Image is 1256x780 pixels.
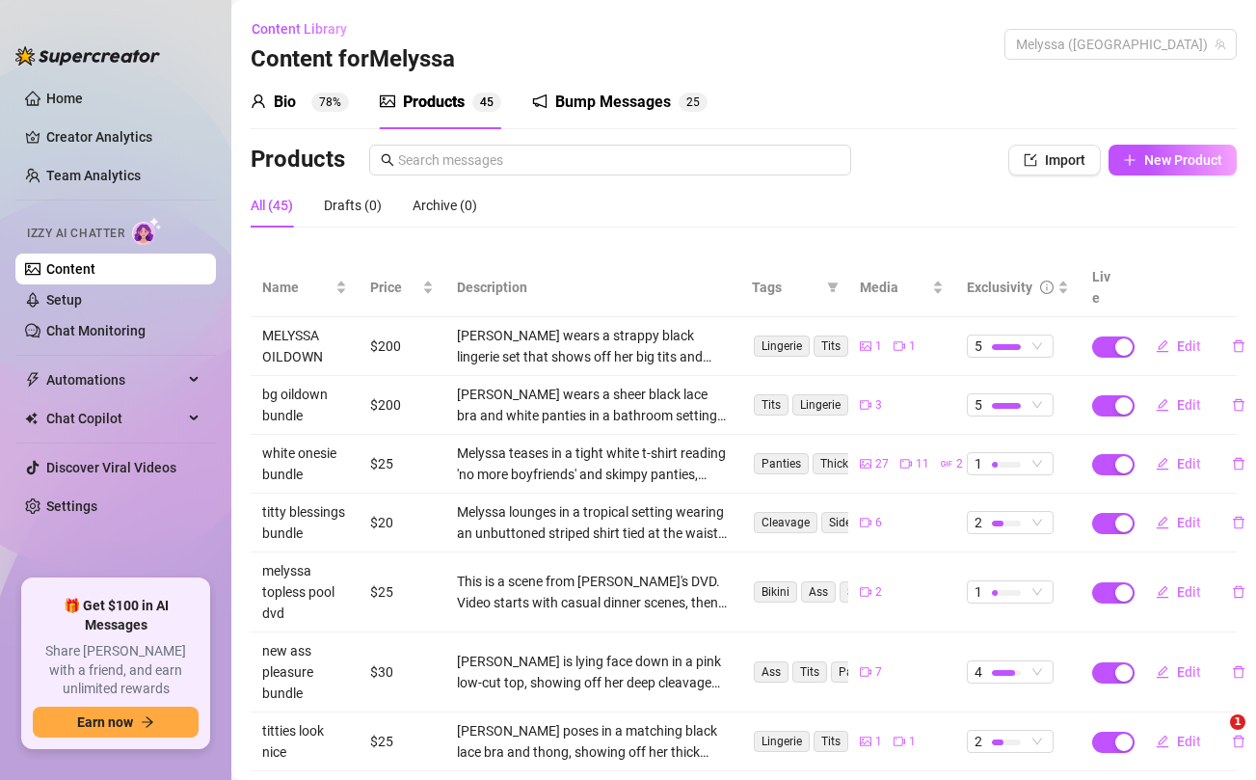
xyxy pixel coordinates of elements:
th: Live [1081,258,1129,317]
span: 7 [875,663,882,682]
span: 5 [975,394,982,416]
span: Earn now [77,714,133,730]
span: Edit [1177,515,1201,530]
button: Edit [1140,331,1216,362]
button: Edit [1140,390,1216,420]
span: Tits [792,661,827,683]
td: melyssa topless pool dvd [251,552,359,632]
div: [PERSON_NAME] wears a sheer black lace bra and white panties in a bathroom setting. A [DEMOGRAPHI... [457,384,730,426]
span: Share [PERSON_NAME] with a friend, and earn unlimited rewards [33,642,199,699]
span: gif [941,458,952,470]
div: Exclusivity [967,277,1032,298]
span: Tits [814,731,848,752]
span: 1 [1230,714,1245,730]
span: 5 [487,95,494,109]
span: Lingerie [754,336,810,357]
span: 3 [875,396,882,415]
button: New Product [1109,145,1237,175]
span: 1 [975,453,982,474]
a: Creator Analytics [46,121,200,152]
span: picture [860,340,871,352]
span: Bikini [754,581,797,603]
div: Melyssa teases in a tight white t-shirt reading 'no more boyfriends' and skimpy panties, lounging... [457,443,730,485]
span: Name [262,277,332,298]
img: AI Chatter [132,217,162,245]
span: Tits [814,336,848,357]
td: $20 [359,494,445,552]
span: video-camera [894,736,905,747]
span: picture [860,458,871,470]
div: All (45) [251,195,293,216]
span: Import [1045,152,1085,168]
span: 2 [975,731,982,752]
span: 6 [875,514,882,532]
span: 1 [909,337,916,356]
span: Tits [754,394,788,416]
span: Edit [1177,397,1201,413]
span: 2 [975,512,982,533]
th: Name [251,258,359,317]
button: Earn nowarrow-right [33,707,199,738]
div: [PERSON_NAME] is lying face down in a pink low-cut top, showing off her deep cleavage while getti... [457,651,730,693]
span: picture [380,94,395,109]
span: Sideboob [821,512,886,533]
span: edit [1156,516,1169,529]
td: titties look nice [251,713,359,771]
span: Panties [754,453,809,474]
sup: 78% [311,93,349,112]
div: [PERSON_NAME] poses in a matching black lace bra and thong, showing off her thick curves and tone... [457,720,730,763]
div: Archive (0) [413,195,477,216]
span: Sideboob [840,581,904,603]
td: $200 [359,376,445,435]
button: Import [1008,145,1101,175]
span: Cleavage [754,512,817,533]
span: 27 [875,455,889,473]
div: Bio [274,91,296,114]
span: 4 [975,661,982,683]
span: Lingerie [792,394,848,416]
span: edit [1156,585,1169,599]
span: delete [1232,339,1245,353]
span: team [1215,39,1226,50]
span: Chat Copilot [46,403,183,434]
span: 11 [916,455,929,473]
span: 2 [875,583,882,602]
span: 1 [875,733,882,751]
div: Bump Messages [555,91,671,114]
td: white onesie bundle [251,435,359,494]
span: delete [1232,457,1245,471]
span: 5 [693,95,700,109]
div: Melyssa lounges in a tropical setting wearing an unbuttoned striped shirt tied at the waist, show... [457,501,730,544]
a: Chat Monitoring [46,323,146,338]
div: [PERSON_NAME] wears a strappy black lingerie set that shows off her big tits and round ass. A par... [457,325,730,367]
span: Price [370,277,418,298]
span: delete [1232,398,1245,412]
iframe: Intercom live chat [1190,714,1237,761]
span: video-camera [894,340,905,352]
span: video-camera [860,666,871,678]
h3: Products [251,145,345,175]
span: Lingerie [754,731,810,752]
button: Edit [1140,577,1216,607]
span: import [1024,153,1037,167]
button: Edit [1140,726,1216,757]
h3: Content for Melyssa [251,44,455,75]
a: Setup [46,292,82,308]
th: Tags [740,258,848,317]
span: search [381,153,394,167]
td: titty blessings bundle [251,494,359,552]
span: notification [532,94,548,109]
span: video-camera [860,399,871,411]
span: filter [827,282,839,293]
span: edit [1156,457,1169,471]
span: Edit [1177,584,1201,600]
span: Melyssa (melyssaford) [1016,30,1225,59]
span: video-camera [860,517,871,528]
span: picture [860,736,871,747]
button: Edit [1140,657,1216,687]
span: filter [823,273,842,302]
button: Content Library [251,13,362,44]
span: Thick Thighs [813,453,895,474]
span: edit [1156,665,1169,679]
a: Discover Viral Videos [46,460,176,475]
